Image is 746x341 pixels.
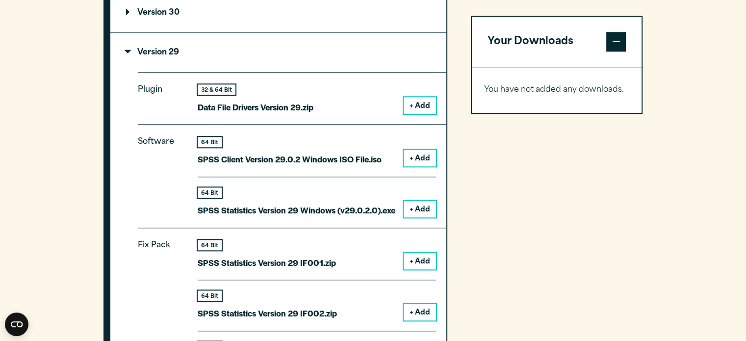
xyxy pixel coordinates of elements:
[472,17,642,67] button: Your Downloads
[404,304,436,320] button: + Add
[126,49,179,56] p: Version 29
[404,150,436,166] button: + Add
[198,203,395,217] p: SPSS Statistics Version 29 Windows (v29.0.2.0).exe
[404,97,436,114] button: + Add
[198,84,235,95] div: 32 & 64 Bit
[472,67,642,113] div: Your Downloads
[198,187,222,198] div: 64 Bit
[198,137,222,147] div: 64 Bit
[126,9,180,17] p: Version 30
[198,290,222,301] div: 64 Bit
[404,253,436,269] button: + Add
[484,83,630,97] p: You have not added any downloads.
[5,313,28,336] button: Open CMP widget
[198,100,313,114] p: Data File Drivers Version 29.zip
[198,240,222,250] div: 64 Bit
[404,201,436,217] button: + Add
[138,83,182,106] p: Plugin
[198,256,336,270] p: SPSS Statistics Version 29 IF001.zip
[110,33,446,72] summary: Version 29
[198,152,382,166] p: SPSS Client Version 29.0.2 Windows ISO File.iso
[138,135,182,209] p: Software
[198,306,337,320] p: SPSS Statistics Version 29 IF002.zip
